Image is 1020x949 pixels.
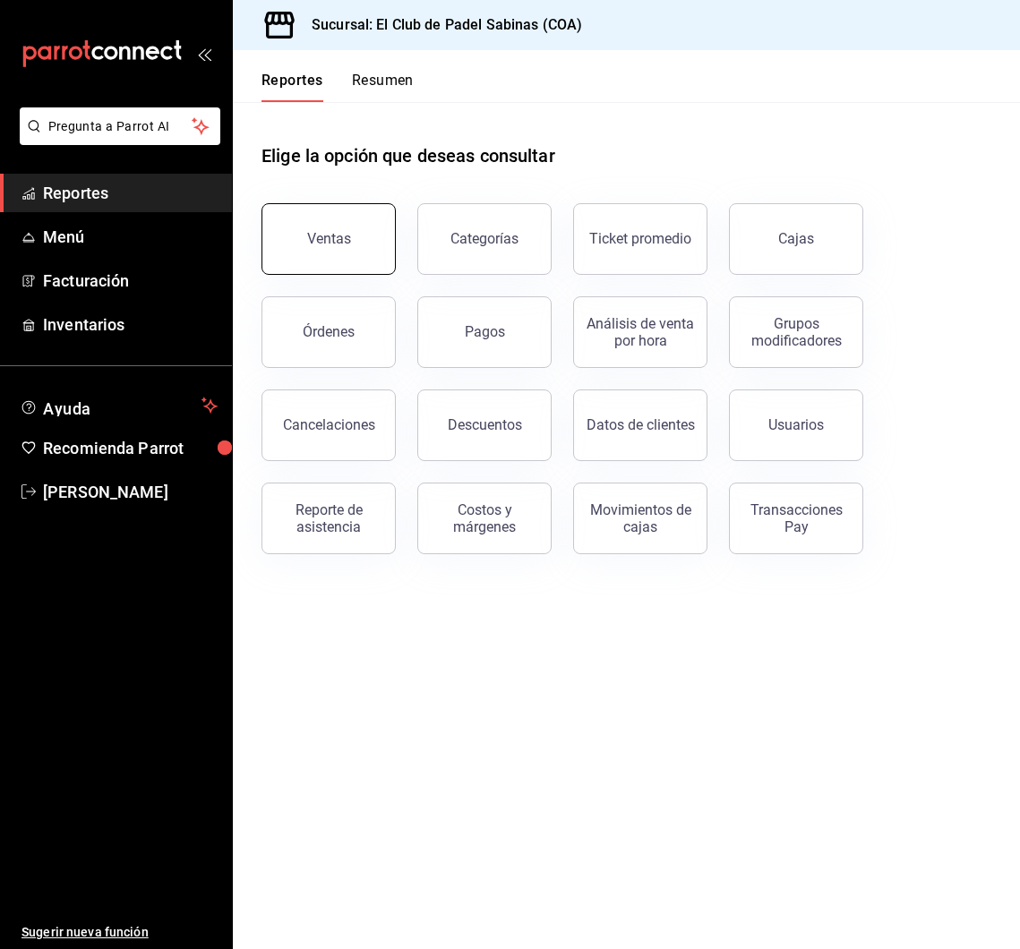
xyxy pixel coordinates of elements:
div: Transacciones Pay [741,501,852,535]
button: Transacciones Pay [729,483,863,554]
button: Resumen [352,72,414,102]
button: Pregunta a Parrot AI [20,107,220,145]
button: Pagos [417,296,552,368]
div: Cajas [778,228,815,250]
button: Reporte de asistencia [261,483,396,554]
button: Ventas [261,203,396,275]
button: Costos y márgenes [417,483,552,554]
h1: Elige la opción que deseas consultar [261,142,555,169]
button: Grupos modificadores [729,296,863,368]
span: Sugerir nueva función [21,923,218,942]
a: Pregunta a Parrot AI [13,130,220,149]
span: [PERSON_NAME] [43,480,218,504]
button: open_drawer_menu [197,47,211,61]
div: Ticket promedio [589,230,691,247]
div: Movimientos de cajas [585,501,696,535]
div: Costos y márgenes [429,501,540,535]
div: Reporte de asistencia [273,501,384,535]
span: Facturación [43,269,218,293]
div: Pagos [465,323,505,340]
span: Ayuda [43,395,194,416]
div: Ventas [307,230,351,247]
button: Reportes [261,72,323,102]
div: Cancelaciones [283,416,375,433]
div: navigation tabs [261,72,414,102]
span: Menú [43,225,218,249]
button: Ticket promedio [573,203,707,275]
button: Usuarios [729,389,863,461]
button: Movimientos de cajas [573,483,707,554]
a: Cajas [729,203,863,275]
button: Órdenes [261,296,396,368]
span: Pregunta a Parrot AI [48,117,193,136]
button: Descuentos [417,389,552,461]
span: Recomienda Parrot [43,436,218,460]
button: Datos de clientes [573,389,707,461]
div: Usuarios [768,416,824,433]
button: Análisis de venta por hora [573,296,707,368]
div: Análisis de venta por hora [585,315,696,349]
button: Cancelaciones [261,389,396,461]
h3: Sucursal: El Club de Padel Sabinas (COA) [297,14,582,36]
div: Órdenes [303,323,355,340]
span: Reportes [43,181,218,205]
div: Categorías [450,230,519,247]
div: Datos de clientes [587,416,695,433]
span: Inventarios [43,312,218,337]
div: Descuentos [448,416,522,433]
div: Grupos modificadores [741,315,852,349]
button: Categorías [417,203,552,275]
